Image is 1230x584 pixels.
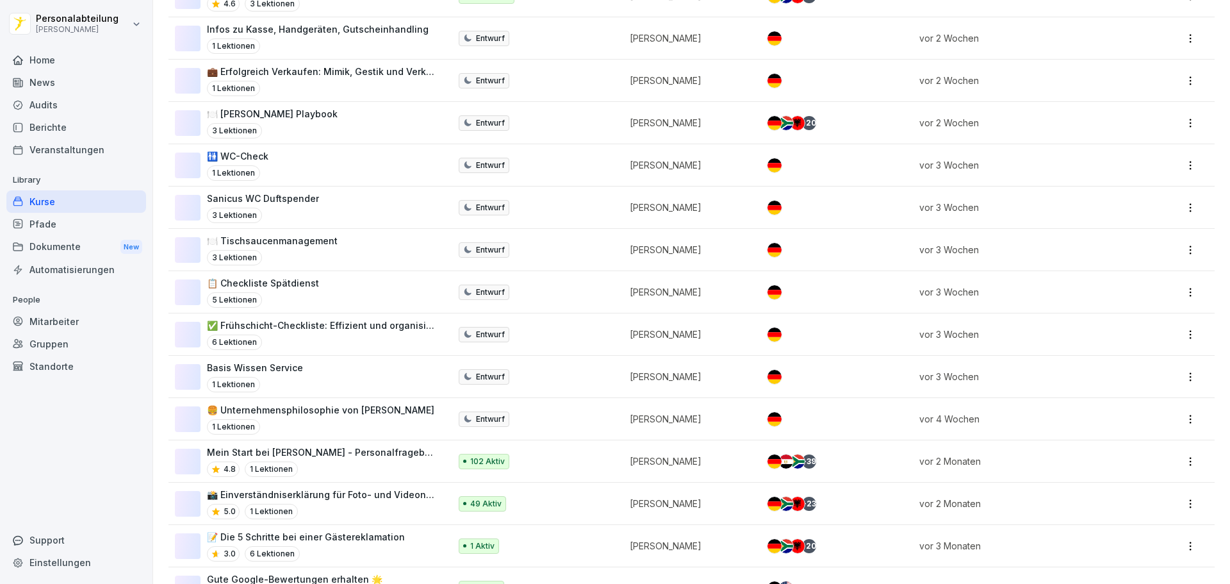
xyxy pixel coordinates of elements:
img: al.svg [791,116,805,130]
p: [PERSON_NAME] [630,370,746,383]
img: de.svg [767,31,782,46]
div: Pfade [6,213,146,235]
a: DokumenteNew [6,235,146,259]
p: 5 Lektionen [207,292,262,308]
div: + 20 [802,116,816,130]
p: 102 Aktiv [470,456,505,467]
a: Audits [6,94,146,116]
p: 5.0 [224,506,236,517]
p: 6 Lektionen [245,546,300,562]
p: [PERSON_NAME] [630,455,746,468]
p: 1 Lektionen [207,81,260,96]
img: za.svg [779,116,793,130]
div: News [6,71,146,94]
p: vor 3 Monaten [919,539,1124,553]
p: 💼 Erfolgreich Verkaufen: Mimik, Gestik und Verkaufspaare [207,65,437,78]
img: al.svg [791,539,805,553]
p: 📋 Checkliste Spätdienst [207,276,319,290]
img: de.svg [767,116,782,130]
p: [PERSON_NAME] [630,31,746,45]
p: 1 Lektionen [245,462,298,477]
a: Automatisierungen [6,258,146,281]
img: de.svg [767,412,782,426]
p: Library [6,170,146,190]
div: Dokumente [6,235,146,259]
div: Einstellungen [6,551,146,574]
p: Entwurf [476,75,505,87]
p: vor 3 Wochen [919,243,1124,256]
p: 📸 Einverständniserklärung für Foto- und Videonutzung [207,488,437,501]
a: Gruppen [6,333,146,355]
p: [PERSON_NAME] [630,243,746,256]
p: 4.8 [224,463,236,475]
p: vor 3 Wochen [919,328,1124,341]
p: vor 2 Wochen [919,116,1124,129]
img: de.svg [767,74,782,88]
p: Entwurf [476,33,505,44]
a: Veranstaltungen [6,138,146,161]
img: de.svg [767,539,782,553]
p: vor 3 Wochen [919,158,1124,172]
p: vor 3 Wochen [919,201,1124,214]
p: vor 2 Wochen [919,31,1124,45]
a: Standorte [6,355,146,378]
p: Infos zu Kasse, Handgeräten, Gutscheinhandling [207,22,429,36]
p: Entwurf [476,287,505,298]
p: 📝 Die 5 Schritte bei einer Gästereklamation [207,530,405,544]
p: [PERSON_NAME] [36,25,119,34]
p: Mein Start bei [PERSON_NAME] - Personalfragebogen [207,446,437,459]
p: [PERSON_NAME] [630,412,746,426]
p: vor 3 Wochen [919,285,1124,299]
p: vor 3 Wochen [919,370,1124,383]
p: 6 Lektionen [207,335,262,350]
p: [PERSON_NAME] [630,539,746,553]
img: eg.svg [779,455,793,469]
div: Support [6,529,146,551]
p: People [6,290,146,310]
p: 3 Lektionen [207,123,262,138]
p: 1 Lektionen [207,419,260,435]
div: + 39 [802,455,816,469]
p: [PERSON_NAME] [630,116,746,129]
a: Berichte [6,116,146,138]
p: 1 Lektionen [207,377,260,392]
p: [PERSON_NAME] [630,328,746,341]
p: Entwurf [476,244,505,256]
p: 🍽️ Tischsaucenmanagement [207,234,338,247]
p: Entwurf [476,202,505,213]
p: Basis Wissen Service [207,361,303,374]
div: + 23 [802,497,816,511]
p: Entwurf [476,371,505,383]
img: de.svg [767,158,782,172]
p: 🍽️ [PERSON_NAME] Playbook [207,107,338,121]
p: [PERSON_NAME] [630,158,746,172]
p: 49 Aktiv [470,498,502,510]
p: Sanicus WC Duftspender [207,192,319,205]
p: 1 Lektionen [245,504,298,519]
a: Home [6,49,146,71]
p: vor 4 Wochen [919,412,1124,426]
p: Entwurf [476,329,505,340]
img: de.svg [767,497,782,511]
p: 3 Lektionen [207,208,262,223]
p: 1 Lektionen [207,38,260,54]
p: 🚻 WC-Check [207,149,268,163]
img: za.svg [779,497,793,511]
a: Kurse [6,190,146,213]
img: de.svg [767,285,782,299]
p: vor 2 Monaten [919,497,1124,510]
p: vor 2 Monaten [919,455,1124,468]
a: Mitarbeiter [6,310,146,333]
div: + 20 [802,539,816,553]
div: New [120,240,142,254]
img: de.svg [767,201,782,215]
p: [PERSON_NAME] [630,74,746,87]
p: [PERSON_NAME] [630,285,746,299]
